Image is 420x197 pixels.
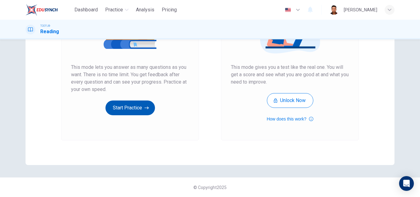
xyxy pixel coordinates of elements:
[344,6,377,14] div: [PERSON_NAME]
[193,185,227,190] span: © Copyright 2025
[74,6,98,14] span: Dashboard
[40,28,59,35] h1: Reading
[105,6,123,14] span: Practice
[159,4,179,15] button: Pricing
[162,6,177,14] span: Pricing
[103,4,131,15] button: Practice
[284,8,292,12] img: en
[329,5,339,15] img: Profile picture
[136,6,154,14] span: Analysis
[231,64,349,86] span: This mode gives you a test like the real one. You will get a score and see what you are good at a...
[267,93,313,108] button: Unlock Now
[72,4,100,15] button: Dashboard
[26,4,72,16] a: EduSynch logo
[40,24,50,28] span: TOEFL®
[399,176,414,191] div: Open Intercom Messenger
[267,115,313,123] button: How does this work?
[71,64,189,93] span: This mode lets you answer as many questions as you want. There is no time limit. You get feedback...
[105,100,155,115] button: Start Practice
[26,4,58,16] img: EduSynch logo
[133,4,157,15] button: Analysis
